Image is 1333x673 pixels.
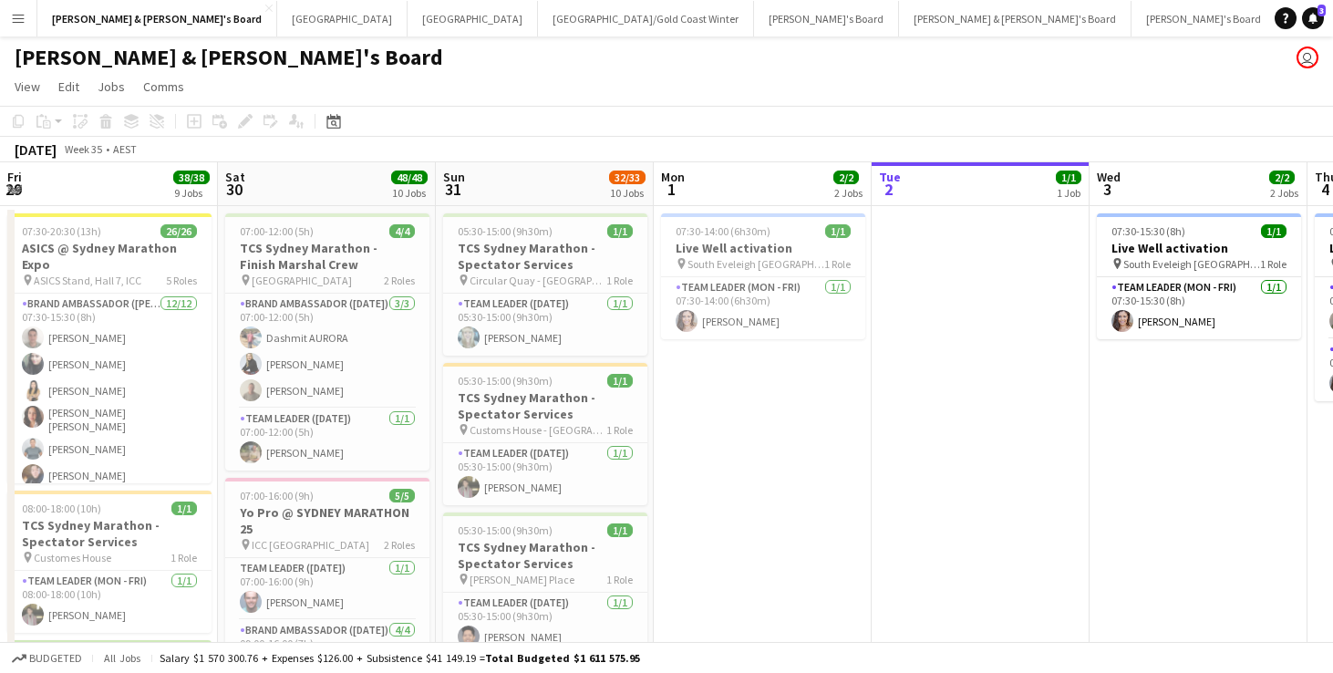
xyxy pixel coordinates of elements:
[661,213,865,339] app-job-card: 07:30-14:00 (6h30m)1/1Live Well activation South Eveleigh [GEOGRAPHIC_DATA]1 RoleTeam Leader (Mon...
[607,224,633,238] span: 1/1
[538,1,754,36] button: [GEOGRAPHIC_DATA]/Gold Coast Winter
[143,78,184,95] span: Comms
[60,142,106,156] span: Week 35
[7,571,212,633] app-card-role: Team Leader (Mon - Fri)1/108:00-18:00 (10h)[PERSON_NAME]
[1297,47,1318,68] app-user-avatar: James Millard
[1270,186,1298,200] div: 2 Jobs
[51,75,87,98] a: Edit
[7,75,47,98] a: View
[58,78,79,95] span: Edit
[825,224,851,238] span: 1/1
[90,75,132,98] a: Jobs
[443,240,647,273] h3: TCS Sydney Marathon - Spectator Services
[1123,257,1260,271] span: South Eveleigh [GEOGRAPHIC_DATA]
[160,224,197,238] span: 26/26
[9,648,85,668] button: Budgeted
[389,489,415,502] span: 5/5
[443,513,647,655] app-job-card: 05:30-15:00 (9h30m)1/1TCS Sydney Marathon - Spectator Services [PERSON_NAME] Place1 RoleTeam Lead...
[443,213,647,356] app-job-card: 05:30-15:00 (9h30m)1/1TCS Sydney Marathon - Spectator Services Circular Quay - [GEOGRAPHIC_DATA] ...
[1097,240,1301,256] h3: Live Well activation
[391,171,428,184] span: 48/48
[443,294,647,356] app-card-role: Team Leader ([DATE])1/105:30-15:00 (9h30m)[PERSON_NAME]
[458,374,553,388] span: 05:30-15:00 (9h30m)
[458,224,553,238] span: 05:30-15:00 (9h30m)
[1261,224,1286,238] span: 1/1
[7,491,212,633] app-job-card: 08:00-18:00 (10h)1/1TCS Sydney Marathon - Spectator Services Customes House1 RoleTeam Leader (Mon...
[1131,1,1276,36] button: [PERSON_NAME]'s Board
[606,423,633,437] span: 1 Role
[277,1,408,36] button: [GEOGRAPHIC_DATA]
[876,179,901,200] span: 2
[171,502,197,515] span: 1/1
[443,593,647,655] app-card-role: Team Leader ([DATE])1/105:30-15:00 (9h30m)[PERSON_NAME]
[879,169,901,185] span: Tue
[470,423,606,437] span: Customs House - [GEOGRAPHIC_DATA]
[661,240,865,256] h3: Live Well activation
[240,489,314,502] span: 07:00-16:00 (9h)
[113,142,137,156] div: AEST
[136,75,191,98] a: Comms
[606,573,633,586] span: 1 Role
[389,224,415,238] span: 4/4
[1097,277,1301,339] app-card-role: Team Leader (Mon - Fri)1/107:30-15:30 (8h)[PERSON_NAME]
[22,502,101,515] span: 08:00-18:00 (10h)
[170,551,197,564] span: 1 Role
[37,1,277,36] button: [PERSON_NAME] & [PERSON_NAME]'s Board
[98,78,125,95] span: Jobs
[443,389,647,422] h3: TCS Sydney Marathon - Spectator Services
[443,169,465,185] span: Sun
[100,651,144,665] span: All jobs
[174,186,209,200] div: 9 Jobs
[1317,5,1326,16] span: 3
[676,224,770,238] span: 07:30-14:00 (6h30m)
[166,274,197,287] span: 5 Roles
[1269,171,1295,184] span: 2/2
[607,374,633,388] span: 1/1
[225,240,429,273] h3: TCS Sydney Marathon - Finish Marshal Crew
[470,573,574,586] span: [PERSON_NAME] Place
[7,169,22,185] span: Fri
[1302,7,1324,29] a: 3
[15,78,40,95] span: View
[834,186,863,200] div: 2 Jobs
[29,652,82,665] span: Budgeted
[240,224,314,238] span: 07:00-12:00 (5h)
[252,274,352,287] span: [GEOGRAPHIC_DATA]
[754,1,899,36] button: [PERSON_NAME]'s Board
[1111,224,1185,238] span: 07:30-15:30 (8h)
[833,171,859,184] span: 2/2
[485,651,640,665] span: Total Budgeted $1 611 575.95
[384,274,415,287] span: 2 Roles
[22,224,101,238] span: 07:30-20:30 (13h)
[7,240,212,273] h3: ASICS @ Sydney Marathon Expo
[5,179,22,200] span: 29
[661,169,685,185] span: Mon
[1097,213,1301,339] app-job-card: 07:30-15:30 (8h)1/1Live Well activation South Eveleigh [GEOGRAPHIC_DATA]1 RoleTeam Leader (Mon - ...
[1056,171,1081,184] span: 1/1
[384,538,415,552] span: 2 Roles
[225,558,429,620] app-card-role: Team Leader ([DATE])1/107:00-16:00 (9h)[PERSON_NAME]
[1097,169,1121,185] span: Wed
[7,213,212,483] div: 07:30-20:30 (13h)26/26ASICS @ Sydney Marathon Expo ASICS Stand, Hall 7, ICC5 RolesBrand Ambassado...
[252,538,369,552] span: ICC [GEOGRAPHIC_DATA]
[440,179,465,200] span: 31
[1094,179,1121,200] span: 3
[443,363,647,505] app-job-card: 05:30-15:00 (9h30m)1/1TCS Sydney Marathon - Spectator Services Customs House - [GEOGRAPHIC_DATA]1...
[15,140,57,159] div: [DATE]
[173,171,210,184] span: 38/38
[408,1,538,36] button: [GEOGRAPHIC_DATA]
[222,179,245,200] span: 30
[34,551,111,564] span: Customes House
[824,257,851,271] span: 1 Role
[470,274,606,287] span: Circular Quay - [GEOGRAPHIC_DATA] - [GEOGRAPHIC_DATA]
[7,517,212,550] h3: TCS Sydney Marathon - Spectator Services
[609,171,646,184] span: 32/33
[687,257,824,271] span: South Eveleigh [GEOGRAPHIC_DATA]
[658,179,685,200] span: 1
